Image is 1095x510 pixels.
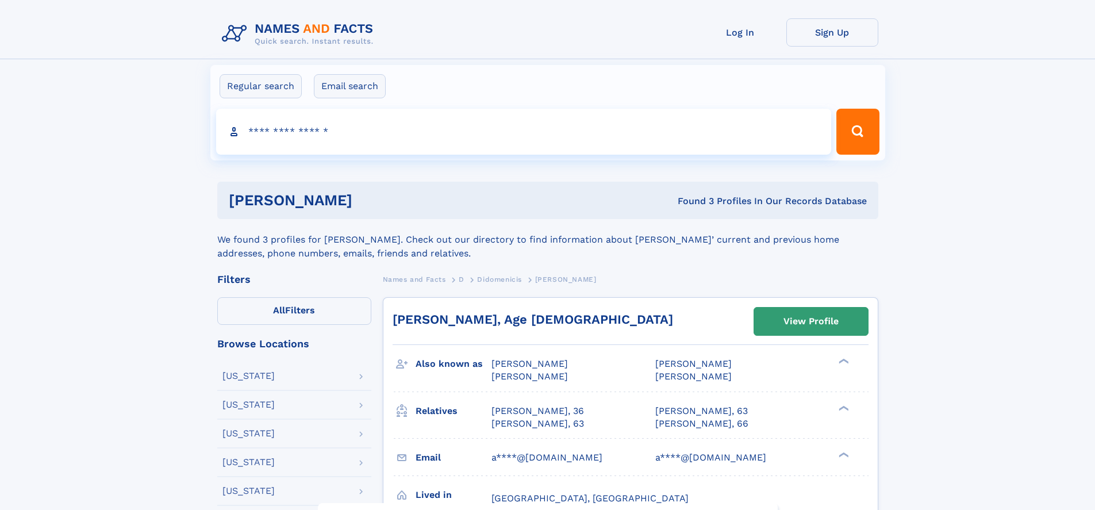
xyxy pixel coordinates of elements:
[491,371,568,382] span: [PERSON_NAME]
[535,275,597,283] span: [PERSON_NAME]
[477,275,522,283] span: Didomenicis
[416,448,491,467] h3: Email
[655,417,748,430] a: [PERSON_NAME], 66
[477,272,522,286] a: Didomenicis
[217,219,878,260] div: We found 3 profiles for [PERSON_NAME]. Check out our directory to find information about [PERSON_...
[229,193,515,208] h1: [PERSON_NAME]
[217,339,371,349] div: Browse Locations
[786,18,878,47] a: Sign Up
[836,404,850,412] div: ❯
[655,358,732,369] span: [PERSON_NAME]
[222,458,275,467] div: [US_STATE]
[655,371,732,382] span: [PERSON_NAME]
[217,18,383,49] img: Logo Names and Facts
[216,109,832,155] input: search input
[416,485,491,505] h3: Lived in
[222,400,275,409] div: [US_STATE]
[220,74,302,98] label: Regular search
[217,274,371,285] div: Filters
[222,429,275,438] div: [US_STATE]
[416,401,491,421] h3: Relatives
[222,371,275,381] div: [US_STATE]
[515,195,867,208] div: Found 3 Profiles In Our Records Database
[836,358,850,365] div: ❯
[491,358,568,369] span: [PERSON_NAME]
[783,308,839,335] div: View Profile
[459,275,464,283] span: D
[314,74,386,98] label: Email search
[393,312,673,327] a: [PERSON_NAME], Age [DEMOGRAPHIC_DATA]
[836,451,850,458] div: ❯
[222,486,275,496] div: [US_STATE]
[416,354,491,374] h3: Also known as
[383,272,446,286] a: Names and Facts
[491,493,689,504] span: [GEOGRAPHIC_DATA], [GEOGRAPHIC_DATA]
[694,18,786,47] a: Log In
[273,305,285,316] span: All
[217,297,371,325] label: Filters
[491,405,584,417] a: [PERSON_NAME], 36
[836,109,879,155] button: Search Button
[754,308,868,335] a: View Profile
[491,417,584,430] a: [PERSON_NAME], 63
[459,272,464,286] a: D
[655,405,748,417] a: [PERSON_NAME], 63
